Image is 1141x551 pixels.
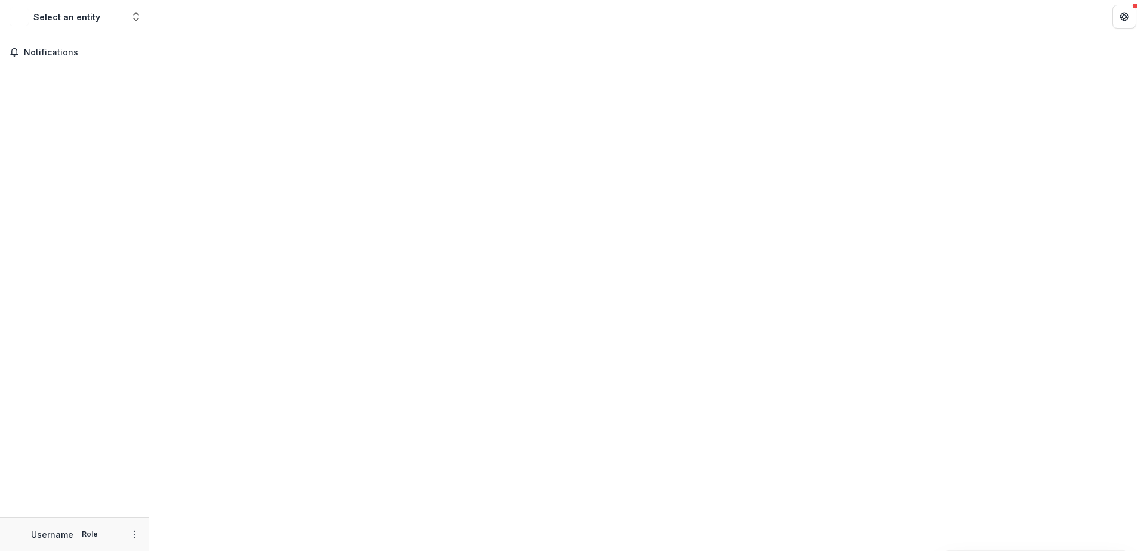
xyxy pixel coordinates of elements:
[33,11,100,23] div: Select an entity
[128,5,144,29] button: Open entity switcher
[5,43,144,62] button: Notifications
[1112,5,1136,29] button: Get Help
[31,528,73,541] p: Username
[78,529,101,540] p: Role
[127,527,141,541] button: More
[24,48,139,58] span: Notifications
